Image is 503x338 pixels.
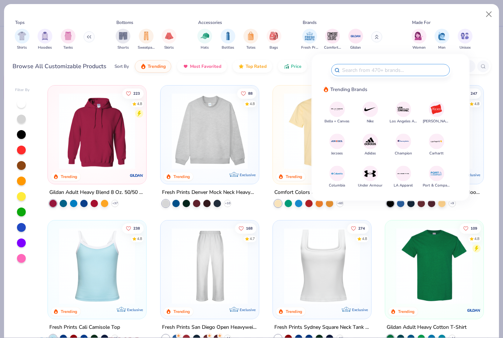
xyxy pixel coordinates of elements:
[327,31,338,42] img: Comfort Colors Image
[331,167,344,180] img: Columbia
[38,29,52,50] div: filter for Hoodies
[183,63,189,69] img: most_fav.gif
[270,45,278,50] span: Bags
[280,228,364,304] img: 94a2aa95-cd2b-4983-969b-ecd512716e9a
[460,88,481,98] button: Like
[390,101,417,124] button: Los Angeles ApparelLos Angeles Apparel
[240,173,256,177] span: Exclusive
[362,101,378,124] button: NikeNike
[246,227,252,230] span: 168
[233,60,272,73] button: Top Rated
[162,323,257,332] div: Fresh Prints San Diego Open Heavyweight Sweatpants
[162,29,176,50] div: filter for Skirts
[61,29,75,50] div: filter for Tanks
[435,29,449,50] div: filter for Men
[280,93,364,169] img: 029b8af0-80e6-406f-9fdc-fdf898547912
[397,135,410,148] img: Champion
[116,19,133,26] div: Bottoms
[15,29,29,50] button: filter button
[197,29,212,50] div: filter for Hats
[165,32,173,40] img: Skirts Image
[458,29,472,50] div: filter for Unisex
[243,29,258,50] div: filter for Totes
[429,150,444,156] span: Carhartt
[412,19,430,26] div: Made For
[435,29,449,50] button: filter button
[137,236,142,242] div: 4.8
[341,66,447,74] input: Search from 470+ brands...
[222,45,234,50] span: Bottles
[201,45,209,50] span: Hats
[458,29,472,50] button: filter button
[450,201,454,206] span: + 9
[337,201,342,206] span: + 60
[249,101,254,107] div: 4.8
[235,223,256,234] button: Like
[387,323,467,332] div: Gildan Adult Heavy Cotton T-Shirt
[324,45,341,50] span: Comfort Colors
[267,29,281,50] div: filter for Bags
[460,45,471,50] span: Unisex
[61,29,75,50] button: filter button
[270,32,278,40] img: Bags Image
[117,45,129,50] span: Shorts
[423,183,450,188] span: Port & Company
[364,167,377,180] img: Under Armour
[38,29,52,50] button: filter button
[267,29,281,50] button: filter button
[64,32,72,40] img: Tanks Image
[142,32,150,40] img: Sweatpants Image
[362,133,378,156] button: AdidasAdidas
[17,45,27,50] span: Shirts
[116,29,130,50] button: filter button
[430,135,443,148] img: Carhartt
[115,63,129,70] div: Sort By
[41,32,49,40] img: Hoodies Image
[122,88,144,98] button: Like
[49,323,120,332] div: Fresh Prints Cali Camisole Top
[464,173,480,177] span: Exclusive
[438,32,446,40] img: Men Image
[471,227,477,230] span: 109
[238,63,244,69] img: TopRated.gif
[397,103,410,116] img: Los Angeles Apparel
[461,32,469,40] img: Unisex Image
[301,29,318,50] div: filter for Fresh Prints
[13,62,106,71] div: Browse All Customizable Products
[278,60,307,73] button: Price
[329,166,345,188] button: ColumbiaColumbia
[246,63,267,69] span: Top Rated
[148,63,166,69] span: Trending
[362,236,367,242] div: 4.8
[364,135,377,148] img: Adidas
[240,307,256,312] span: Exclusive
[412,29,426,50] button: filter button
[15,19,25,26] div: Tops
[162,29,176,50] button: filter button
[482,7,496,21] button: Close
[38,45,52,50] span: Hoodies
[330,86,367,93] span: Trending Brands
[367,118,374,124] span: Nike
[224,32,232,40] img: Bottles Image
[221,29,235,50] button: filter button
[138,45,155,50] span: Sweatpants
[358,166,383,188] button: Under ArmourUnder Armour
[358,183,383,188] span: Under Armour
[423,118,450,124] span: [PERSON_NAME]
[133,227,140,230] span: 238
[423,166,450,188] button: Port & CompanyPort & Company
[429,133,444,156] button: CarharttCarhartt
[474,101,479,107] div: 4.8
[364,103,377,116] img: Nike
[350,31,361,42] img: Gildan Image
[137,101,142,107] div: 4.8
[15,87,30,93] div: Filter By
[324,118,349,124] span: Bella + Canvas
[301,29,318,50] button: filter button
[358,227,365,230] span: 274
[116,29,130,50] div: filter for Shorts
[164,45,174,50] span: Skirts
[15,29,29,50] div: filter for Shirts
[331,150,343,156] span: Jerzees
